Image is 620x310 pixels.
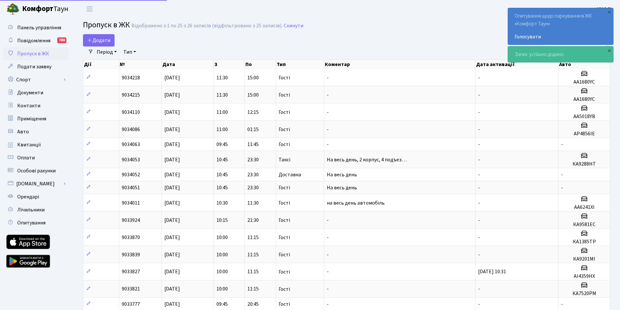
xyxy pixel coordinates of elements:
span: 10:45 [216,184,228,191]
th: По [245,60,276,69]
span: Гості [279,218,290,223]
div: Запис успішно додано. [508,47,613,62]
span: - [478,234,480,241]
span: 01:15 [247,126,259,133]
span: - [478,126,480,133]
div: 780 [57,37,66,43]
span: 10:00 [216,234,228,241]
span: 9034053 [122,156,140,163]
span: 11:15 [247,268,259,276]
span: 23:30 [247,156,259,163]
h5: АІ4359НХ [561,273,607,279]
span: 11:30 [247,199,259,207]
span: - [478,171,480,178]
h5: AA5018YB [561,114,607,120]
span: - [327,109,329,116]
span: - [327,91,329,99]
a: Документи [3,86,68,99]
a: Орендарі [3,190,68,203]
span: [DATE] [164,109,180,116]
span: Панель управління [17,24,61,31]
th: Коментар [324,60,475,69]
span: 10:30 [216,199,228,207]
span: Гості [279,235,290,240]
h5: КА7520РМ [561,290,607,297]
span: Таун [22,4,68,15]
h5: КА1385ТР [561,239,607,245]
span: 9033821 [122,286,140,293]
span: - [478,141,480,148]
h5: АА1680YC [561,96,607,102]
span: Гості [279,185,290,190]
h5: КА9201МІ [561,256,607,262]
th: Дата [162,60,214,69]
a: Додати [83,34,115,47]
a: Скинути [284,23,303,29]
a: Оплати [3,151,68,164]
span: Квитанції [17,141,41,148]
span: 23:30 [247,171,259,178]
span: 11:15 [247,251,259,258]
span: [DATE] [164,217,180,224]
span: 9034110 [122,109,140,116]
span: Документи [17,89,43,96]
span: На весь день [327,171,357,178]
th: Дата активації [475,60,559,69]
div: × [606,47,613,54]
span: Авто [17,128,29,135]
span: - [478,251,480,258]
span: [DATE] [164,301,180,308]
span: - [327,301,329,308]
span: Гості [279,269,290,275]
span: Гості [279,142,290,147]
span: 10:00 [216,268,228,276]
a: Період [94,47,119,58]
a: Подати заявку [3,60,68,73]
span: 11:00 [216,109,228,116]
span: на весь день автомобіль [327,199,385,207]
span: - [478,199,480,207]
div: × [606,9,613,15]
span: 11:15 [247,286,259,293]
span: Контакти [17,102,40,109]
span: 20:45 [247,301,259,308]
b: УНО Р. [597,6,612,13]
span: 23:30 [247,184,259,191]
h5: КА9288НТ [561,161,607,167]
span: 09:45 [216,141,228,148]
a: Авто [3,125,68,138]
a: Опитування [3,216,68,229]
span: - [478,301,480,308]
span: - [561,141,563,148]
a: Тип [121,47,139,58]
th: № [119,60,162,69]
a: Лічильники [3,203,68,216]
span: [DATE] [164,251,180,258]
span: Лічильники [17,206,45,213]
span: - [327,141,329,148]
span: Пропуск в ЖК [17,50,49,57]
span: 11:00 [216,126,228,133]
span: Орендарі [17,193,39,200]
span: Гості [279,252,290,257]
span: Опитування [17,219,46,226]
span: Гості [279,200,290,206]
span: [DATE] [164,91,180,99]
span: Повідомлення [17,37,50,44]
span: - [478,184,480,191]
span: Таксі [279,157,290,162]
th: Тип [276,60,324,69]
span: [DATE] [164,74,180,81]
span: [DATE] [164,141,180,148]
span: 11:30 [216,74,228,81]
a: УНО Р. [597,5,612,13]
h5: АА6241ХІ [561,204,607,210]
span: Гості [279,127,290,132]
span: - [478,109,480,116]
span: - [327,217,329,224]
a: Пропуск в ЖК [3,47,68,60]
span: Особові рахунки [17,167,56,174]
span: 11:45 [247,141,259,148]
span: 15:00 [247,91,259,99]
span: 9033777 [122,301,140,308]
